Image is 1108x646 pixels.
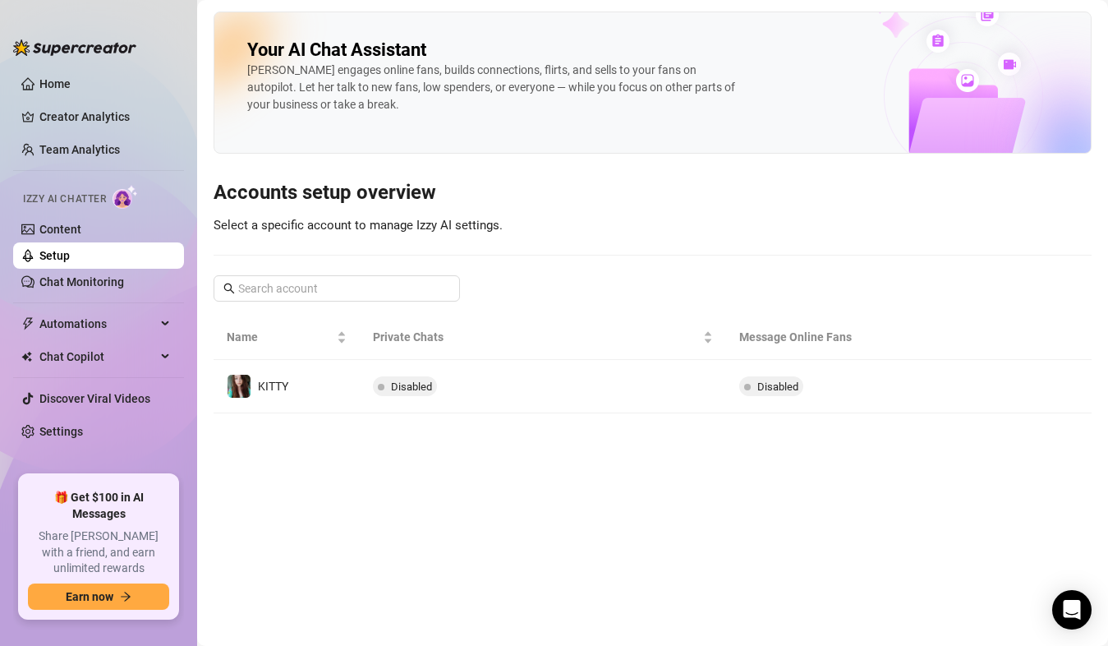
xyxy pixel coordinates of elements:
a: Team Analytics [39,143,120,156]
a: Settings [39,425,83,438]
a: Creator Analytics [39,104,171,130]
th: Private Chats [360,315,725,360]
h2: Your AI Chat Assistant [247,39,426,62]
a: Setup [39,249,70,262]
span: KITTY [258,380,288,393]
img: KITTY [228,375,251,398]
img: Chat Copilot [21,351,32,362]
input: Search account [238,279,437,298]
span: Private Chats [373,328,699,346]
span: Name [227,328,333,346]
th: Message Online Fans [726,315,970,360]
button: Earn nowarrow-right [28,584,169,610]
span: Izzy AI Chatter [23,191,106,207]
a: Discover Viral Videos [39,392,150,405]
th: Name [214,315,360,360]
img: AI Chatter [113,185,138,209]
span: arrow-right [120,591,131,602]
span: Disabled [391,381,432,393]
span: Earn now [66,590,113,603]
span: Chat Copilot [39,344,156,370]
span: 🎁 Get $100 in AI Messages [28,490,169,522]
a: Home [39,77,71,90]
span: Select a specific account to manage Izzy AI settings. [214,218,503,233]
span: thunderbolt [21,317,34,330]
a: Content [39,223,81,236]
span: Automations [39,311,156,337]
span: Disabled [757,381,798,393]
div: Open Intercom Messenger [1052,590,1092,630]
img: logo-BBDzfeDw.svg [13,39,136,56]
h3: Accounts setup overview [214,180,1092,206]
span: search [223,283,235,294]
span: Share [PERSON_NAME] with a friend, and earn unlimited rewards [28,528,169,577]
a: Chat Monitoring [39,275,124,288]
div: [PERSON_NAME] engages online fans, builds connections, flirts, and sells to your fans on autopilo... [247,62,740,113]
